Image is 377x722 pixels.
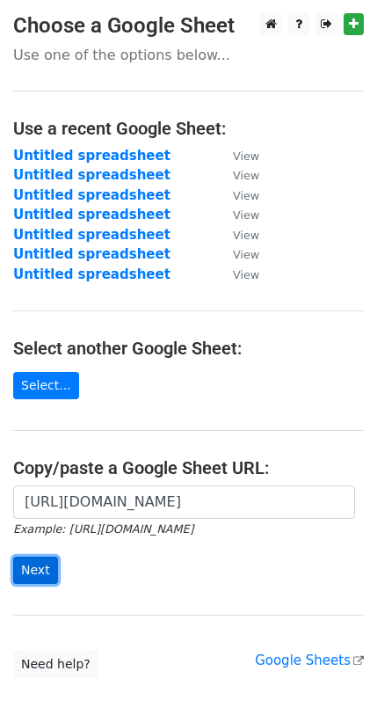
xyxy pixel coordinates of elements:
[233,169,259,182] small: View
[215,207,259,222] a: View
[13,338,364,359] h4: Select another Google Sheet:
[13,13,364,39] h3: Choose a Google Sheet
[13,457,364,478] h4: Copy/paste a Google Sheet URL:
[233,189,259,202] small: View
[255,653,364,668] a: Google Sheets
[13,207,170,222] a: Untitled spreadsheet
[233,229,259,242] small: View
[215,167,259,183] a: View
[13,372,79,399] a: Select...
[215,227,259,243] a: View
[289,638,377,722] iframe: Chat Widget
[13,522,193,536] small: Example: [URL][DOMAIN_NAME]
[13,557,58,584] input: Next
[13,148,170,164] a: Untitled spreadsheet
[215,246,259,262] a: View
[233,248,259,261] small: View
[215,187,259,203] a: View
[215,266,259,282] a: View
[13,485,355,519] input: Paste your Google Sheet URL here
[215,148,259,164] a: View
[13,651,98,678] a: Need help?
[13,266,170,282] a: Untitled spreadsheet
[13,167,170,183] a: Untitled spreadsheet
[233,268,259,281] small: View
[13,246,170,262] a: Untitled spreadsheet
[13,187,170,203] a: Untitled spreadsheet
[13,227,170,243] a: Untitled spreadsheet
[13,46,364,64] p: Use one of the options below...
[233,208,259,222] small: View
[233,150,259,163] small: View
[13,118,364,139] h4: Use a recent Google Sheet:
